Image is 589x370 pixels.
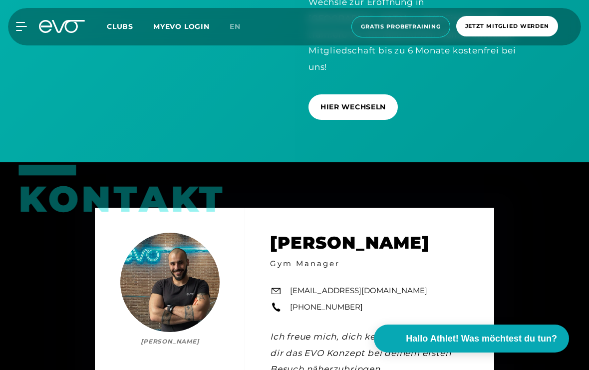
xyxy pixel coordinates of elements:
[107,22,133,31] span: Clubs
[107,21,153,31] a: Clubs
[348,16,453,37] a: Gratis Probetraining
[290,286,427,297] a: [EMAIL_ADDRESS][DOMAIN_NAME]
[374,325,569,353] button: Hallo Athlet! Was möchtest du tun?
[230,22,241,31] span: en
[406,332,557,346] span: Hallo Athlet! Was möchtest du tun?
[453,16,561,37] a: Jetzt Mitglied werden
[465,22,549,30] span: Jetzt Mitglied werden
[308,87,402,127] a: HIER WECHSELN
[230,21,253,32] a: en
[153,22,210,31] a: MYEVO LOGIN
[361,22,441,31] span: Gratis Probetraining
[290,302,363,313] a: [PHONE_NUMBER]
[320,102,386,112] span: HIER WECHSELN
